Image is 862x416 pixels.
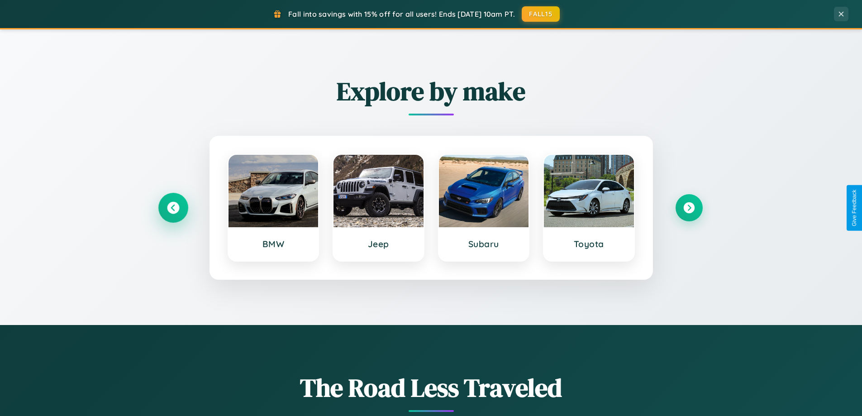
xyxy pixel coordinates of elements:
[288,10,515,19] span: Fall into savings with 15% off for all users! Ends [DATE] 10am PT.
[160,370,703,405] h1: The Road Less Traveled
[238,239,310,249] h3: BMW
[448,239,520,249] h3: Subaru
[522,6,560,22] button: FALL15
[343,239,414,249] h3: Jeep
[553,239,625,249] h3: Toyota
[851,190,857,226] div: Give Feedback
[160,74,703,109] h2: Explore by make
